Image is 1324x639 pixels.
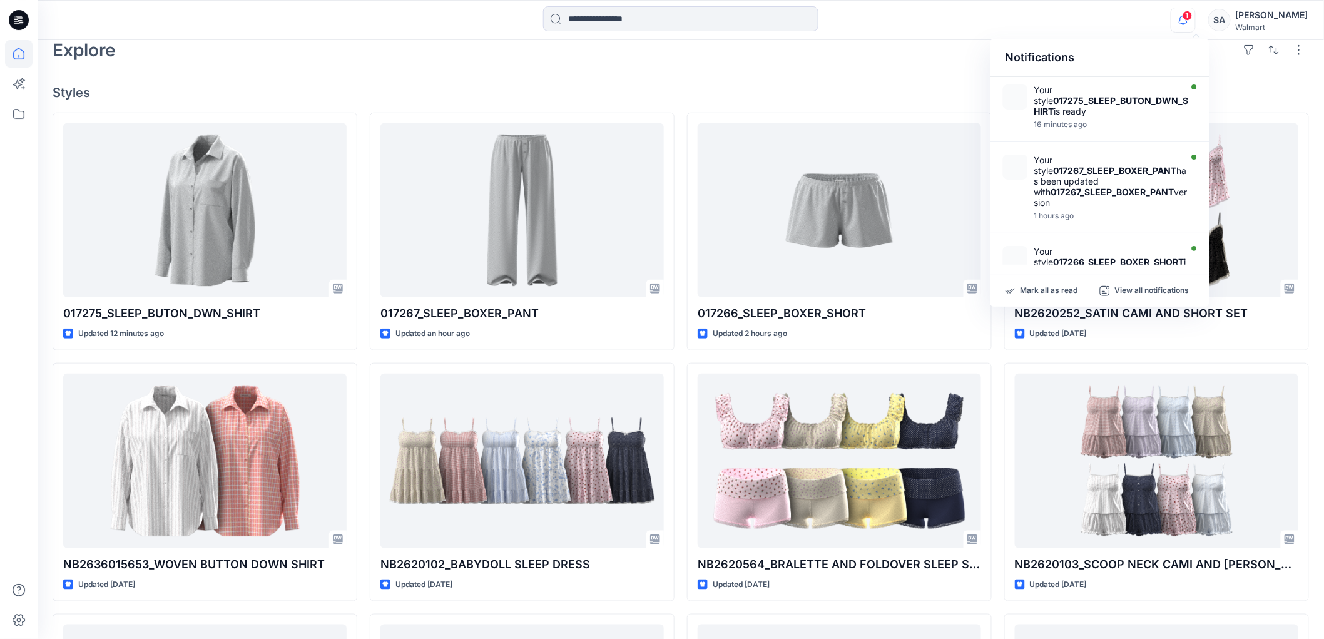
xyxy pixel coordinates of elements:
[1003,246,1028,271] img: 017266_SLEEP_BOXER_SHORT
[1054,165,1177,176] strong: 017267_SLEEP_BOXER_PANT
[380,123,664,297] a: 017267_SLEEP_BOXER_PANT
[63,556,347,573] p: NB2636015653_WOVEN BUTTON DOWN SHIRT
[380,374,664,548] a: NB2620102_BABYDOLL SLEEP DRESS
[1003,84,1028,110] img: 017275_SLEEP_BUTON_DWN_SHIRT
[1115,285,1189,297] p: View all notifications
[1034,84,1189,116] div: Your style is ready
[78,578,135,591] p: Updated [DATE]
[1034,120,1189,129] div: Monday, September 22, 2025 19:14
[78,327,164,340] p: Updated 12 minutes ago
[698,374,981,548] a: NB2620564_BRALETTE AND FOLDOVER SLEEP SET
[1034,212,1189,220] div: Monday, September 22, 2025 18:25
[1054,257,1184,267] strong: 017266_SLEEP_BOXER_SHORT
[53,85,1309,100] h4: Styles
[1183,11,1193,21] span: 1
[395,327,470,340] p: Updated an hour ago
[1034,246,1189,278] div: Your style is ready
[713,327,787,340] p: Updated 2 hours ago
[1030,327,1087,340] p: Updated [DATE]
[63,374,347,548] a: NB2636015653_WOVEN BUTTON DOWN SHIRT
[380,556,664,573] p: NB2620102_BABYDOLL SLEEP DRESS
[63,123,347,297] a: 017275_SLEEP_BUTON_DWN_SHIRT
[1015,556,1298,573] p: NB2620103_SCOOP NECK CAMI AND [PERSON_NAME] SET
[63,305,347,322] p: 017275_SLEEP_BUTON_DWN_SHIRT
[380,305,664,322] p: 017267_SLEEP_BOXER_PANT
[1051,187,1174,197] strong: 017267_SLEEP_BOXER_PANT
[1236,23,1308,32] div: Walmart
[713,578,770,591] p: Updated [DATE]
[1021,285,1078,297] p: Mark all as read
[698,305,981,322] p: 017266_SLEEP_BOXER_SHORT
[1236,8,1308,23] div: [PERSON_NAME]
[1034,155,1189,208] div: Your style has been updated with version
[395,578,452,591] p: Updated [DATE]
[1030,578,1087,591] p: Updated [DATE]
[53,40,116,60] h2: Explore
[698,123,981,297] a: 017266_SLEEP_BOXER_SHORT
[990,39,1209,77] div: Notifications
[1208,9,1231,31] div: SA
[1015,305,1298,322] p: NB2620252_SATIN CAMI AND SHORT SET
[698,556,981,573] p: NB2620564_BRALETTE AND FOLDOVER SLEEP SET
[1015,374,1298,548] a: NB2620103_SCOOP NECK CAMI AND BLOOMER SET
[1034,95,1189,116] strong: 017275_SLEEP_BUTON_DWN_SHIRT
[1003,155,1028,180] img: 017267_SLEEP_BOXER_PANT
